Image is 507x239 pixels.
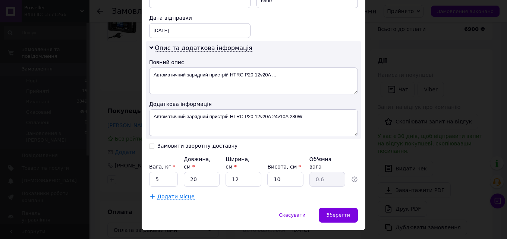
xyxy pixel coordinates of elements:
[149,109,358,136] textarea: Автоматичний зарядний пристрій HTRC P20 12v20A 24v10A 280W
[327,212,350,218] span: Зберегти
[267,164,301,170] label: Висота, см
[157,143,237,149] div: Замовити зворотну доставку
[184,156,211,170] label: Довжина, см
[155,44,252,52] span: Опис та додаткова інформація
[309,155,345,170] div: Об'ємна вага
[226,156,249,170] label: Ширина, см
[149,59,358,66] div: Повний опис
[157,194,195,200] span: Додати місце
[149,164,175,170] label: Вага, кг
[149,67,358,94] textarea: Автоматичний зарядний пристрій HTRC P20 12v20A ...
[279,212,305,218] span: Скасувати
[149,14,251,22] div: Дата відправки
[149,100,358,108] div: Додаткова інформація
